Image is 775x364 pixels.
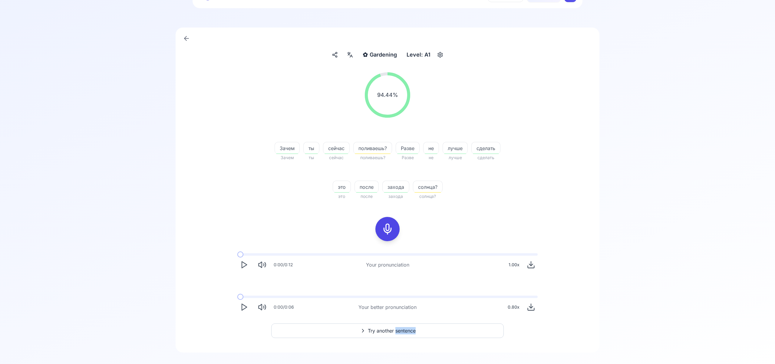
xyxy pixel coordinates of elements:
[382,193,409,200] span: захода
[275,145,299,152] span: Зачем
[323,142,350,154] button: сейчас
[304,145,319,152] span: ты
[363,51,368,59] span: ✿
[413,181,443,193] button: солнца?
[366,261,409,268] div: Your pronunciation
[377,91,398,99] span: 94.44 %
[333,183,351,191] span: это
[358,303,417,311] div: Your better pronunciation
[423,142,439,154] button: не
[237,300,251,314] button: Play
[423,154,439,161] span: не
[424,145,439,152] span: не
[382,181,409,193] button: захода
[323,145,349,152] span: сейчас
[368,327,416,334] span: Try another sentence
[323,154,350,161] span: сейчас
[333,181,351,193] button: это
[360,49,399,60] button: ✿Gardening
[524,258,538,271] button: Download audio
[275,142,300,154] button: Зачем
[505,301,522,313] div: 0.80 x
[404,49,433,60] div: Level: A1
[506,259,522,271] div: 1.00 x
[396,154,420,161] span: Разве
[472,145,500,152] span: сделать
[404,49,445,60] button: Level: A1
[443,145,467,152] span: лучше
[237,258,251,271] button: Play
[274,304,294,310] div: 0:00 / 0:06
[396,145,419,152] span: Разве
[303,154,319,161] span: ты
[443,142,468,154] button: лучше
[275,154,300,161] span: Зачем
[274,262,293,268] div: 0:00 / 0:12
[256,300,269,314] button: Mute
[396,142,420,154] button: Разве
[354,145,392,152] span: поливаешь?
[333,193,351,200] span: это
[383,183,409,191] span: захода
[471,142,500,154] button: сделать
[355,193,379,200] span: после
[471,154,500,161] span: сделать
[413,183,442,191] span: солнца?
[353,154,392,161] span: поливаешь?
[355,181,379,193] button: после
[355,183,378,191] span: после
[524,300,538,314] button: Download audio
[370,51,397,59] span: Gardening
[303,142,319,154] button: ты
[353,142,392,154] button: поливаешь?
[256,258,269,271] button: Mute
[271,323,504,338] button: Try another sentence
[413,193,443,200] span: солнца?
[443,154,468,161] span: лучше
